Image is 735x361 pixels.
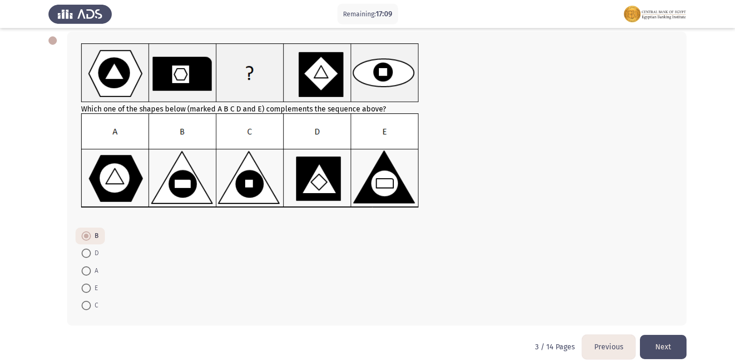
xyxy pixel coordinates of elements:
span: D [91,248,99,259]
button: load next page [640,335,687,359]
div: Which one of the shapes below (marked A B C D and E) complements the sequence above? [81,43,673,219]
p: Remaining: [343,8,392,20]
img: UkFYMDA5MUEucG5nMTYyMjAzMzE3MTk3Nw==.png [81,43,419,103]
span: A [91,265,98,277]
span: B [91,230,99,242]
button: load previous page [582,335,635,359]
p: 3 / 14 Pages [535,342,575,351]
span: 17:09 [376,9,392,18]
img: UkFYMDA5MUIucG5nMTYyMjAzMzI0NzA2Ng==.png [81,113,419,208]
span: E [91,283,98,294]
span: C [91,300,98,311]
img: Assessment logo of FOCUS Assessment 3 Modules EN [623,1,687,27]
img: Assess Talent Management logo [48,1,112,27]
